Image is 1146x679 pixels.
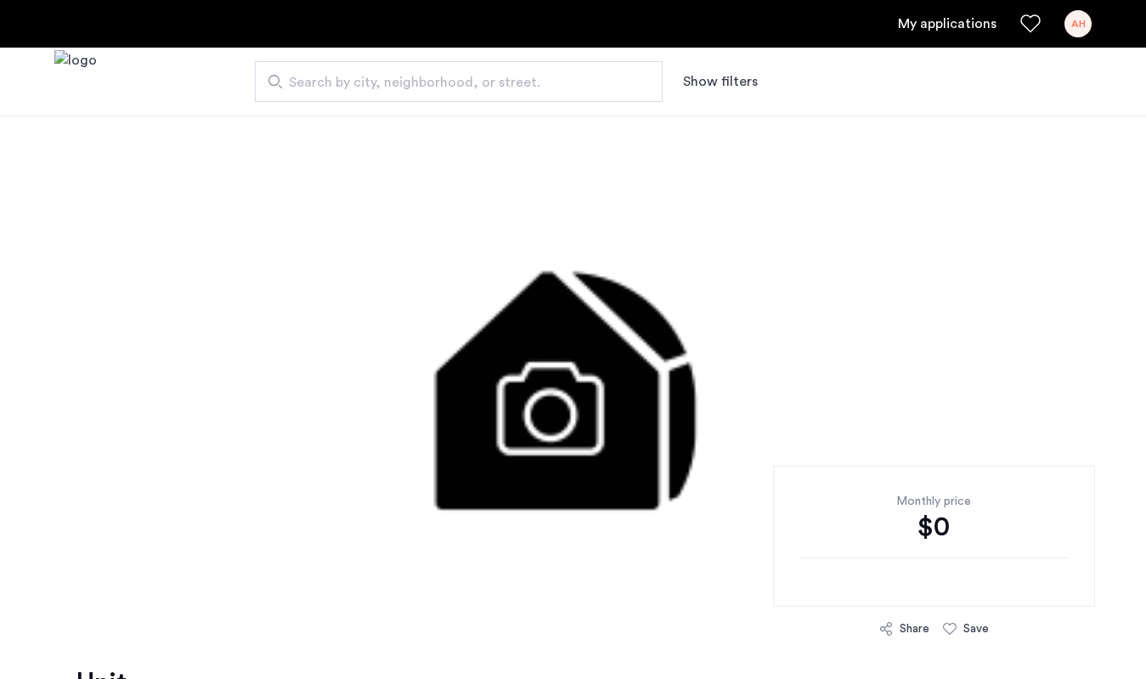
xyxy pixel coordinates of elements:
div: Monthly price [800,493,1068,510]
img: 3.gif [206,116,940,625]
div: $0 [800,510,1068,544]
div: Save [963,620,989,637]
button: Show or hide filters [683,71,758,92]
a: Favorites [1020,14,1041,34]
div: AH [1064,10,1092,37]
a: Cazamio logo [54,50,97,114]
img: logo [54,50,97,114]
a: My application [898,14,996,34]
input: Apartment Search [255,61,663,102]
div: Share [900,620,929,637]
span: Search by city, neighborhood, or street. [289,72,615,93]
